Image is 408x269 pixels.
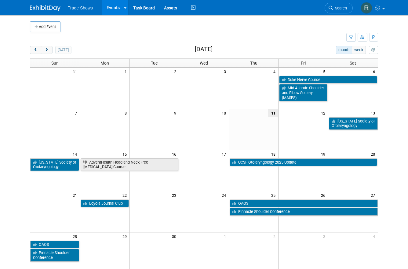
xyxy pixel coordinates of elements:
[30,249,79,261] a: Pinnacle Shoulder Conference
[100,61,109,65] span: Mon
[41,46,52,54] button: next
[55,46,71,54] button: [DATE]
[320,150,328,158] span: 19
[322,68,328,75] span: 5
[352,46,366,54] button: week
[370,191,378,199] span: 27
[329,117,378,130] a: [US_STATE] Society of Otolaryngology
[372,232,378,240] span: 4
[72,68,80,75] span: 31
[171,191,179,199] span: 23
[320,109,328,117] span: 12
[221,191,229,199] span: 24
[173,109,179,117] span: 9
[279,84,327,101] a: Mid-Atlantic Shoulder and Elbow Society (MASES)
[68,5,93,10] span: Trade Shows
[195,46,213,53] h2: [DATE]
[273,232,278,240] span: 2
[171,150,179,158] span: 16
[173,68,179,75] span: 2
[322,232,328,240] span: 3
[372,68,378,75] span: 6
[30,21,60,32] button: Add Event
[30,241,79,249] a: OAOS
[361,2,372,14] img: Rachel Murphy
[200,61,208,65] span: Wed
[350,61,356,65] span: Sat
[271,150,278,158] span: 18
[122,150,129,158] span: 15
[230,200,378,207] a: OAOS
[336,46,352,54] button: month
[279,76,377,84] a: Duke Nerve Course
[250,61,257,65] span: Thu
[81,200,129,207] a: Loyola Journal Club
[81,158,178,171] a: AdventHealth Head and Neck Free [MEDICAL_DATA] Course
[369,46,378,54] button: myCustomButton
[271,191,278,199] span: 25
[320,191,328,199] span: 26
[122,232,129,240] span: 29
[171,232,179,240] span: 30
[273,68,278,75] span: 4
[301,61,306,65] span: Fri
[371,48,375,52] i: Personalize Calendar
[124,68,129,75] span: 1
[30,46,41,54] button: prev
[124,109,129,117] span: 8
[72,191,80,199] span: 21
[72,232,80,240] span: 28
[268,109,278,117] span: 11
[230,158,377,166] a: UCSF Otolaryngology 2025 Update
[325,3,353,13] a: Search
[230,208,378,216] a: Pinnacle Shoulder Conference
[221,109,229,117] span: 10
[74,109,80,117] span: 7
[223,68,229,75] span: 3
[30,158,79,171] a: [US_STATE] Society of Otolaryngology
[221,150,229,158] span: 17
[223,232,229,240] span: 1
[72,150,80,158] span: 14
[333,6,347,10] span: Search
[30,5,60,11] img: ExhibitDay
[51,61,59,65] span: Sun
[370,109,378,117] span: 13
[370,150,378,158] span: 20
[122,191,129,199] span: 22
[151,61,158,65] span: Tue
